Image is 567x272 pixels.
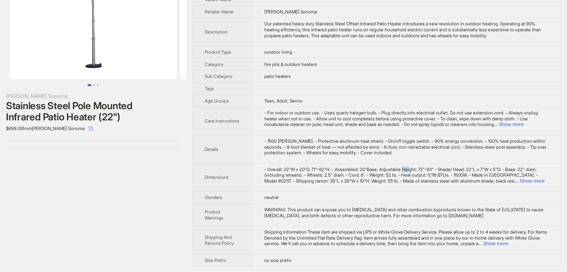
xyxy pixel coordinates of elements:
span: Category [205,61,223,67]
div: Stainless Steel Pole Mounted Infrared Patio Heater (22") [6,100,180,123]
div: [PERSON_NAME] Sonoma [6,92,180,100]
button: Expand [499,121,524,127]
span: Care Instructions [205,118,239,124]
span: Sub Category [205,73,232,79]
span: [PERSON_NAME] Sonoma [264,9,317,15]
span: outdoor living [264,49,292,55]
span: ... [478,241,482,246]
span: Details [205,146,218,152]
span: - Overall: 22"W x 20"D, 71"–92"H. - Assembled: 20"Base, Adjustable Height: 72"-93" - Shade/ Head:... [264,167,538,184]
span: Product Type [205,49,231,55]
span: Age Groups [205,98,229,104]
span: neutral [264,194,278,200]
span: Tags [205,86,214,91]
div: - For indoor or outdoor use. - Uses quartz halogen bulb. - Plug directly into electrical outlet. ... [264,110,549,127]
span: Shipping And Returns Policy [205,234,234,246]
span: Teen, Adult, Senior [264,98,303,104]
span: ... [494,121,497,127]
button: Go to slide 2 [93,84,95,86]
button: Go to slide 3 [97,84,99,86]
span: Retailer Name [205,9,233,15]
span: Shipping Information These item are shipped via UPS or White Glove Delivery Service. Please allow... [264,229,547,246]
div: - 1500 Watts. - Protective aluminum heat shield. - On/off toggle switch. - 90% energy conversion.... [264,138,549,156]
button: Expand [483,241,508,246]
span: Description [205,29,228,35]
span: Product Warnings [205,209,223,221]
div: WARNING: This product can expose you to carbon monoxide and other combustion byproducts known to ... [264,207,549,218]
span: no size prefix [264,257,292,263]
span: Genders [205,194,222,200]
span: fire pits & outdoor heaters [264,61,317,67]
div: Shipping Information These item are shipped via UPS or White Glove Delivery Service. Please allow... [264,229,549,247]
button: Expand [520,178,545,184]
span: patio heaters [264,73,291,79]
div: Our patented heavy duty Stainless Steel Offset Infrared Patio Heater introduces a new revolution ... [264,21,549,38]
span: - For indoor or outdoor use. - Uses quartz halogen bulb. - Plug directly into electrical outlet. ... [264,110,538,127]
span: select [88,126,93,131]
div: - Overall: 22"W x 20"D, 71"–92"H. - Assembled: 20"Base, Adjustable Height: 72"-93" - Shade/ Head:... [264,167,549,184]
span: ... [515,178,518,184]
span: Dimensions [205,174,229,180]
div: $699.00 from [PERSON_NAME] Sonoma [6,123,180,135]
button: Go to slide 1 [88,84,91,86]
span: Size Prefix [205,257,226,263]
